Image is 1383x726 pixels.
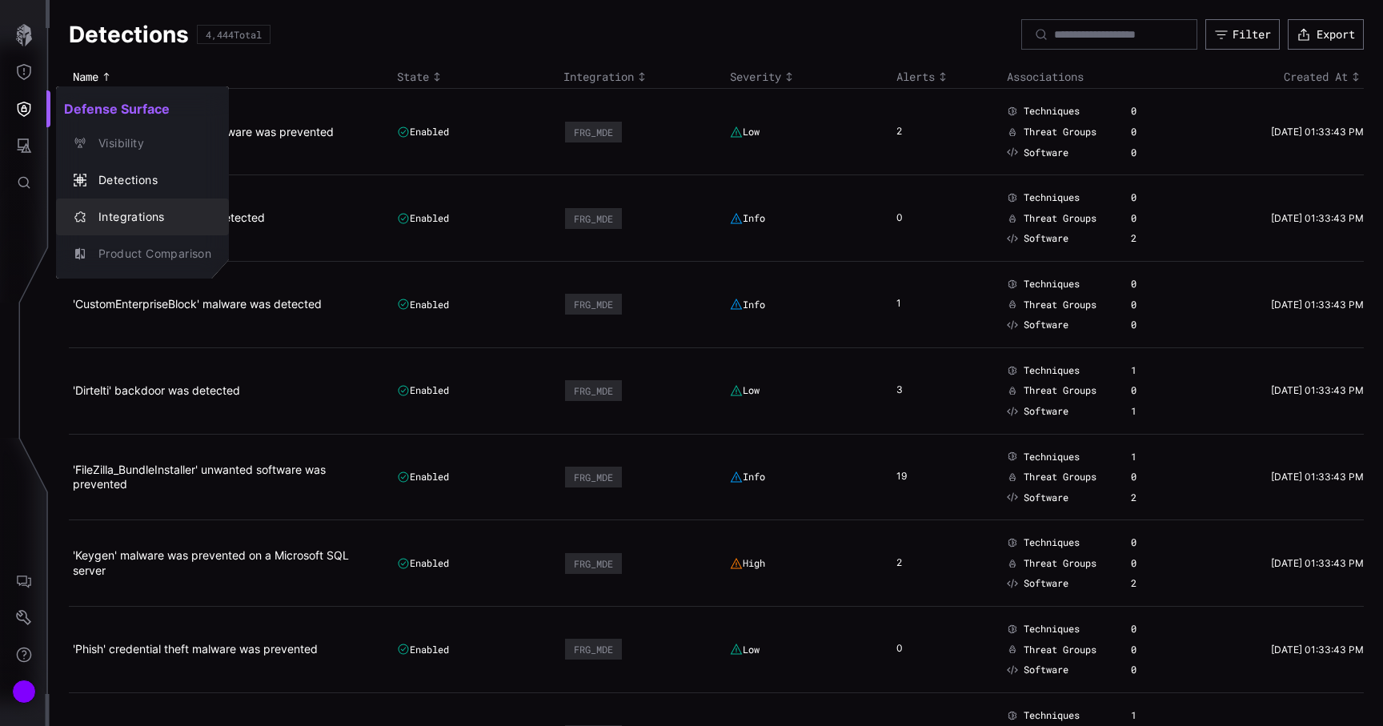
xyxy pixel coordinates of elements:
button: Detections [56,162,229,199]
div: Visibility [90,134,211,154]
button: Product Comparison [56,235,229,272]
div: Detections [90,170,211,191]
button: Integrations [56,199,229,235]
div: Integrations [90,207,211,227]
div: Product Comparison [90,244,211,264]
h2: Defense Surface [56,93,229,125]
button: Visibility [56,125,229,162]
